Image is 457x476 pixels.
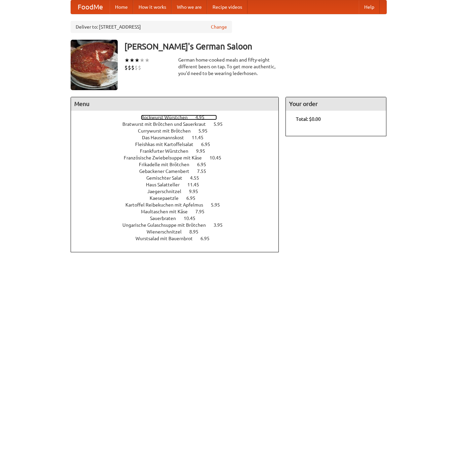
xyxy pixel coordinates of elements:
span: Französische Zwiebelsuppe mit Käse [124,155,208,160]
a: Kaesepaetzle 6.95 [150,195,208,201]
span: 4.95 [195,115,211,120]
a: Fleishkas mit Kartoffelsalat 6.95 [135,142,223,147]
span: 10.45 [210,155,228,160]
span: 4.55 [190,175,206,181]
div: German home-cooked meals and fifty-eight different beers on tap. To get more authentic, you'd nee... [178,57,279,77]
span: Haus Salatteller [146,182,186,187]
a: How it works [133,0,172,14]
a: Haus Salatteller 11.45 [146,182,212,187]
a: Help [359,0,380,14]
span: Ungarische Gulaschsuppe mit Brötchen [122,222,213,228]
li: $ [131,64,135,71]
span: Das Hausmannskost [142,135,191,140]
a: Home [110,0,133,14]
a: Sauerbraten 10.45 [150,216,208,221]
a: Frankfurter Würstchen 9.95 [140,148,218,154]
a: Change [211,24,227,30]
a: FoodMe [71,0,110,14]
span: 5.95 [198,128,214,134]
a: Wienerschnitzel 8.95 [147,229,211,234]
span: 8.95 [189,229,205,234]
span: 6.95 [186,195,202,201]
span: Frankfurter Würstchen [140,148,195,154]
a: Gemischter Salat 4.55 [146,175,212,181]
span: Bratwurst mit Brötchen und Sauerkraut [122,121,213,127]
span: Kaesepaetzle [150,195,185,201]
a: Recipe videos [207,0,247,14]
a: Ungarische Gulaschsuppe mit Brötchen 3.95 [122,222,235,228]
span: 7.55 [197,169,213,174]
div: Deliver to: [STREET_ADDRESS] [71,21,232,33]
span: 11.45 [192,135,210,140]
a: Who we are [172,0,207,14]
img: angular.jpg [71,40,118,90]
li: ★ [145,57,150,64]
a: Bockwurst Würstchen 4.95 [141,115,217,120]
span: Fleishkas mit Kartoffelsalat [135,142,200,147]
h3: [PERSON_NAME]'s German Saloon [124,40,387,53]
a: Bratwurst mit Brötchen und Sauerkraut 5.95 [122,121,235,127]
li: ★ [124,57,129,64]
span: 11.45 [187,182,206,187]
li: $ [124,64,128,71]
span: Gebackener Camenbert [139,169,196,174]
a: Gebackener Camenbert 7.55 [139,169,219,174]
span: 7.95 [195,209,211,214]
a: Das Hausmannskost 11.45 [142,135,216,140]
span: 9.95 [189,189,205,194]
span: Jaegerschnitzel [147,189,188,194]
span: Wurstsalad mit Bauernbrot [136,236,199,241]
a: Wurstsalad mit Bauernbrot 6.95 [136,236,222,241]
a: Jaegerschnitzel 9.95 [147,189,211,194]
a: Kartoffel Reibekuchen mit Apfelmus 5.95 [125,202,232,208]
span: Bockwurst Würstchen [141,115,194,120]
span: 5.95 [214,121,229,127]
a: Maultaschen mit Käse 7.95 [141,209,217,214]
span: Wienerschnitzel [147,229,188,234]
span: Sauerbraten [150,216,183,221]
span: Frikadelle mit Brötchen [139,162,196,167]
span: Kartoffel Reibekuchen mit Apfelmus [125,202,210,208]
span: 6.95 [197,162,213,167]
li: ★ [140,57,145,64]
li: $ [138,64,141,71]
span: 6.95 [201,142,217,147]
h4: Your order [286,97,386,111]
span: 6.95 [200,236,216,241]
span: 5.95 [211,202,227,208]
a: Currywurst mit Brötchen 5.95 [138,128,220,134]
span: Gemischter Salat [146,175,189,181]
span: 3.95 [214,222,229,228]
b: Total: $0.00 [296,116,321,122]
a: Französische Zwiebelsuppe mit Käse 10.45 [124,155,234,160]
a: Frikadelle mit Brötchen 6.95 [139,162,219,167]
li: ★ [135,57,140,64]
h4: Menu [71,97,279,111]
li: ★ [129,57,135,64]
span: 9.95 [196,148,212,154]
span: Maultaschen mit Käse [141,209,194,214]
li: $ [128,64,131,71]
span: 10.45 [184,216,202,221]
li: $ [135,64,138,71]
span: Currywurst mit Brötchen [138,128,197,134]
